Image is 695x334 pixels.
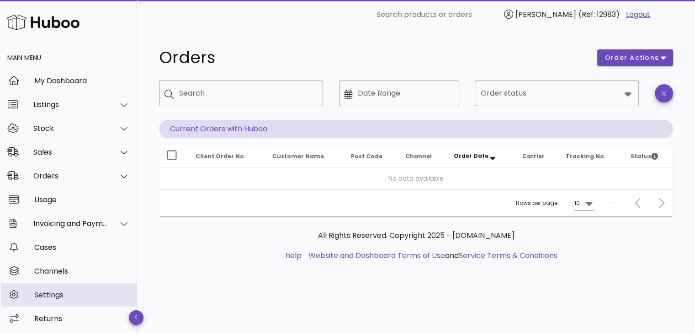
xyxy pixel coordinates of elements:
[605,53,659,63] span: order actions
[159,167,673,189] td: No data available
[34,195,130,204] div: Usage
[308,250,445,261] a: Website and Dashboard Terms of Use
[516,190,594,216] div: Rows per page:
[166,230,666,241] p: All Rights Reserved. Copyright 2025 - [DOMAIN_NAME]
[33,219,108,228] div: Invoicing and Payments
[578,9,620,20] span: (Ref: 12983)
[515,145,558,167] th: Carrier
[446,145,515,167] th: Order Date: Sorted descending. Activate to remove sorting.
[623,145,673,167] th: Status
[272,152,324,160] span: Customer Name
[574,199,580,207] div: 10
[34,291,130,299] div: Settings
[33,172,108,180] div: Orders
[159,120,673,138] p: Current Orders with Huboo
[350,152,382,160] span: Post Code
[196,152,246,160] span: Client Order No.
[522,152,544,160] span: Carrier
[6,12,80,32] img: Huboo Logo
[626,9,650,20] a: Logout
[34,243,130,252] div: Cases
[612,199,615,207] div: –
[33,148,108,156] div: Sales
[475,81,639,106] div: Order status
[265,145,344,167] th: Customer Name
[286,250,302,261] a: help
[188,145,265,167] th: Client Order No.
[343,145,398,167] th: Post Code
[631,152,658,160] span: Status
[34,76,130,85] div: My Dashboard
[33,124,108,133] div: Stock
[405,152,432,160] span: Channel
[459,250,557,261] a: Service Terms & Conditions
[597,49,673,66] button: order actions
[574,196,594,210] div: 10Rows per page:
[566,152,606,160] span: Tracking No.
[34,314,130,323] div: Returns
[515,9,576,20] span: [PERSON_NAME]
[34,267,130,275] div: Channels
[305,250,557,261] li: and
[398,145,446,167] th: Channel
[33,100,108,109] div: Listings
[454,152,488,160] span: Order Date
[159,49,586,66] h1: Orders
[558,145,623,167] th: Tracking No.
